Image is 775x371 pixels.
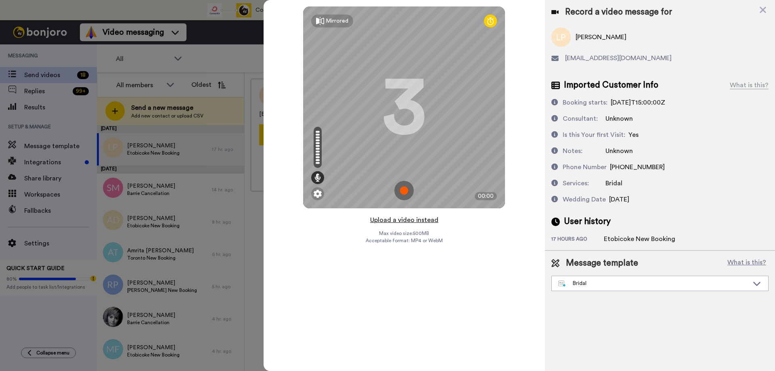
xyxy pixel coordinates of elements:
[605,148,633,154] span: Unknown
[314,190,322,198] img: ic_gear.svg
[564,216,611,228] span: User history
[563,114,598,124] div: Consultant:
[609,196,629,203] span: [DATE]
[725,257,769,269] button: What is this?
[563,162,607,172] div: Phone Number
[368,215,441,225] button: Upload a video instead
[563,130,625,140] div: Is this Your first Visit:
[605,115,633,122] span: Unknown
[611,99,665,106] span: [DATE]T15:00:00Z
[605,180,622,187] span: Bridal
[628,132,639,138] span: Yes
[382,77,426,138] div: 3
[563,98,607,107] div: Booking starts:
[366,237,443,244] span: Acceptable format: MP4 or WebM
[558,281,566,287] img: nextgen-template.svg
[551,236,604,244] div: 17 hours ago
[604,234,675,244] div: Etobicoke New Booking
[563,146,582,156] div: Notes:
[558,279,749,287] div: Bridal
[563,195,606,204] div: Wedding Date
[563,178,589,188] div: Services:
[730,80,769,90] div: What is this?
[379,230,429,237] span: Max video size: 500 MB
[475,192,497,200] div: 00:00
[566,257,638,269] span: Message template
[610,164,665,170] span: [PHONE_NUMBER]
[564,79,658,91] span: Imported Customer Info
[394,181,414,200] img: ic_record_start.svg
